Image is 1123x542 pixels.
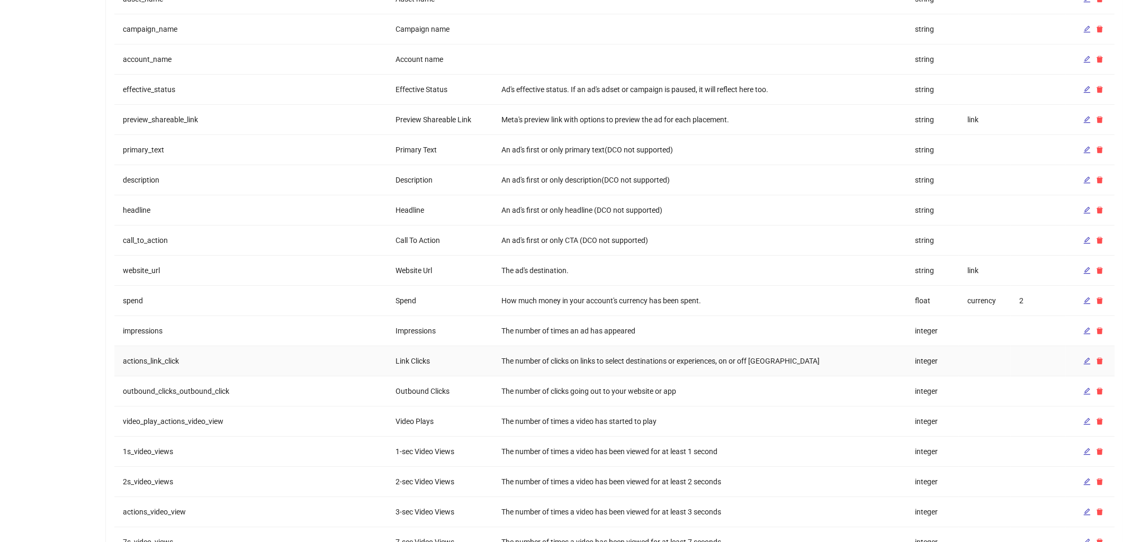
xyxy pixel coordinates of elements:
td: headline [114,195,387,225]
td: The number of clicks going out to your website or app [493,376,906,406]
span: edit [1083,478,1091,485]
td: Video Plays [387,406,493,437]
td: integer [906,497,959,527]
td: An ad's first or only primary text(DCO not supported) [493,135,906,165]
span: delete [1096,56,1103,63]
td: The number of times a video has been viewed for at least 3 seconds [493,497,906,527]
td: Campaign name [387,14,493,44]
span: delete [1096,237,1103,244]
span: delete [1096,357,1103,365]
td: Spend [387,286,493,316]
td: How much money in your account's currency has been spent. [493,286,906,316]
span: delete [1096,448,1103,455]
td: Link Clicks [387,346,493,376]
span: delete [1096,176,1103,184]
td: Description [387,165,493,195]
td: Headline [387,195,493,225]
td: outbound_clicks_outbound_click [114,376,387,406]
td: actions_link_click [114,346,387,376]
td: The number of clicks on links to select destinations or experiences, on or off [GEOGRAPHIC_DATA] [493,346,906,376]
td: integer [906,467,959,497]
td: integer [906,376,959,406]
td: preview_shareable_link [114,105,387,135]
td: effective_status [114,75,387,105]
span: delete [1096,86,1103,93]
td: Meta's preview link with options to preview the ad for each placement. [493,105,906,135]
td: Account name [387,44,493,75]
td: The ad's destination. [493,256,906,286]
td: string [906,14,959,44]
td: call_to_action [114,225,387,256]
td: string [906,135,959,165]
td: string [906,165,959,195]
span: edit [1083,206,1091,214]
span: edit [1083,116,1091,123]
td: The number of times a video has been viewed for at least 1 second [493,437,906,467]
td: string [906,105,959,135]
span: edit [1083,418,1091,425]
span: delete [1096,297,1103,304]
td: An ad's first or only description(DCO not supported) [493,165,906,195]
span: edit [1083,357,1091,365]
span: delete [1096,146,1103,153]
td: 3-sec Video Views [387,497,493,527]
span: edit [1083,297,1091,304]
span: edit [1083,448,1091,455]
td: description [114,165,387,195]
span: edit [1083,237,1091,244]
td: string [906,256,959,286]
td: Impressions [387,316,493,346]
td: integer [906,316,959,346]
span: edit [1083,176,1091,184]
td: campaign_name [114,14,387,44]
td: 2-sec Video Views [387,467,493,497]
span: edit [1083,86,1091,93]
span: edit [1083,146,1091,153]
td: The number of times a video has been viewed for at least 2 seconds [493,467,906,497]
span: edit [1083,387,1091,395]
td: string [906,75,959,105]
span: delete [1096,267,1103,274]
td: Preview Shareable Link [387,105,493,135]
td: currency [959,286,1011,316]
span: edit [1083,327,1091,335]
span: delete [1096,327,1103,335]
td: string [906,44,959,75]
td: 1s_video_views [114,437,387,467]
td: link [959,256,1011,286]
span: delete [1096,206,1103,214]
td: integer [906,406,959,437]
td: string [906,195,959,225]
td: account_name [114,44,387,75]
td: Outbound Clicks [387,376,493,406]
td: spend [114,286,387,316]
span: edit [1083,56,1091,63]
span: delete [1096,116,1103,123]
td: string [906,225,959,256]
td: 2s_video_views [114,467,387,497]
td: integer [906,437,959,467]
td: float [906,286,959,316]
td: 1-sec Video Views [387,437,493,467]
td: Ad's effective status. If an ad's adset or campaign is paused, it will reflect here too. [493,75,906,105]
span: delete [1096,508,1103,516]
td: 2 [1011,286,1066,316]
td: Effective Status [387,75,493,105]
td: integer [906,346,959,376]
td: Primary Text [387,135,493,165]
td: Website Url [387,256,493,286]
td: link [959,105,1011,135]
td: actions_video_view [114,497,387,527]
span: delete [1096,418,1103,425]
span: edit [1083,25,1091,33]
td: primary_text [114,135,387,165]
span: edit [1083,267,1091,274]
span: edit [1083,508,1091,516]
td: An ad's first or only headline (DCO not supported) [493,195,906,225]
span: delete [1096,25,1103,33]
td: An ad's first or only CTA (DCO not supported) [493,225,906,256]
span: delete [1096,478,1103,485]
td: The number of times a video has started to play [493,406,906,437]
td: Call To Action [387,225,493,256]
td: impressions [114,316,387,346]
